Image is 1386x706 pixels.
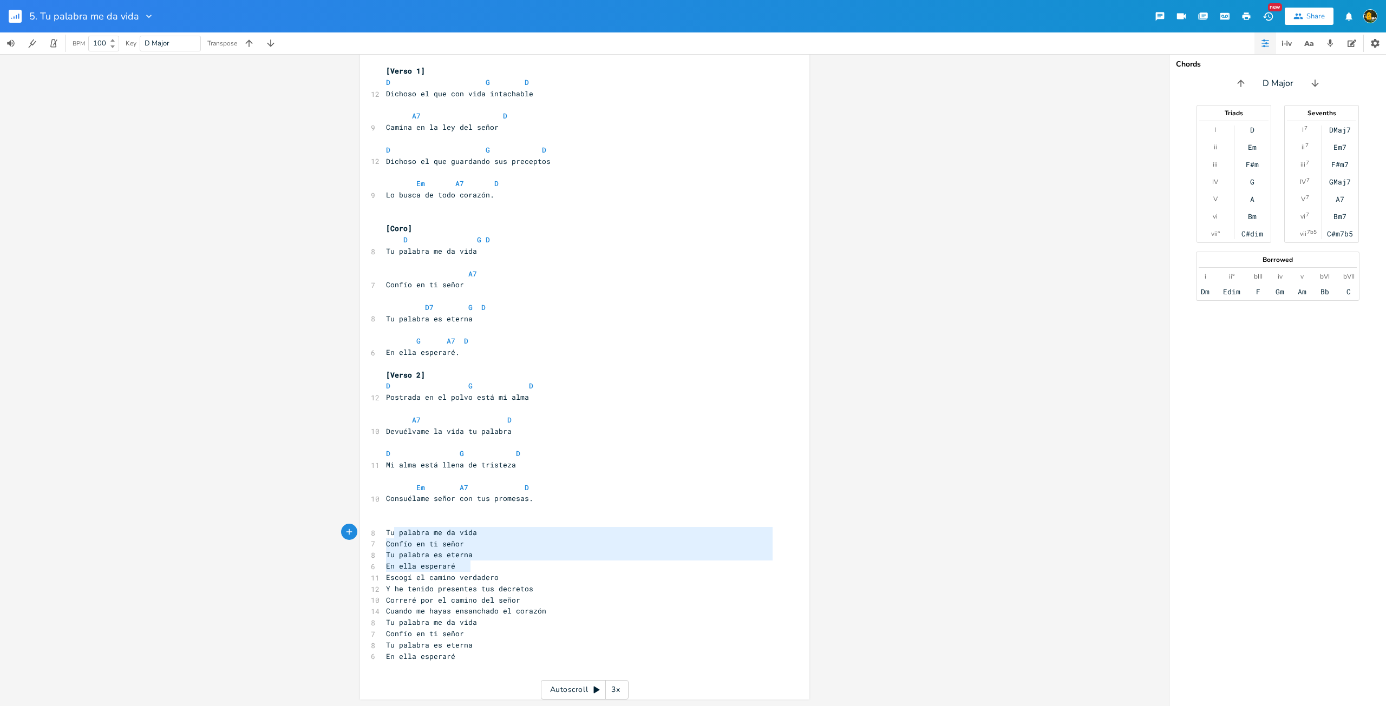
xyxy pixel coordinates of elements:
div: Autoscroll [541,680,629,700]
div: D [1250,126,1254,134]
span: [Verso 2] [386,370,425,380]
div: iii [1300,160,1305,169]
span: A7 [412,415,421,425]
div: F#m7 [1331,160,1349,169]
span: G [486,77,490,87]
div: A [1250,195,1254,203]
span: D Major [1263,77,1293,90]
div: iv [1278,272,1283,281]
span: D [516,448,520,458]
div: DMaj7 [1329,126,1351,134]
div: Edim [1223,287,1240,296]
span: Tu palabra es eterna [386,314,473,324]
div: Bm [1248,212,1257,221]
div: V [1301,195,1305,203]
div: F#m [1246,160,1259,169]
span: [Verso 1] [386,66,425,76]
span: A7 [455,179,464,188]
div: bVI [1320,272,1330,281]
span: Em [416,179,425,188]
div: vii° [1211,229,1220,238]
div: Dm [1201,287,1210,296]
span: Confío en ti señor [386,629,464,638]
button: New [1257,6,1279,26]
div: bVII [1343,272,1355,281]
div: vi [1300,212,1305,221]
span: G [486,145,490,155]
span: Cuando me hayas ensanchado el corazón [386,606,546,616]
div: Chords [1176,61,1380,68]
div: Em [1248,143,1257,151]
div: F [1256,287,1260,296]
div: C#dim [1241,229,1263,238]
span: D [494,179,499,188]
span: Dichoso el que guardando sus preceptos [386,156,551,166]
span: Confío en ti señor [386,280,464,289]
span: En ella esperaré [386,561,455,571]
sup: 7 [1306,193,1309,202]
span: A7 [447,336,455,346]
div: ii° [1229,272,1234,281]
span: Correré por el camino del señor [386,595,520,605]
div: v [1300,272,1304,281]
div: Triads [1197,110,1271,116]
div: GMaj7 [1329,177,1351,186]
span: G [460,448,464,458]
div: ii [1302,143,1305,151]
span: D7 [425,302,434,312]
div: Transpose [207,40,237,47]
span: D [386,381,390,391]
div: IV [1212,177,1218,186]
span: G [416,336,421,346]
span: D [525,77,529,87]
div: C [1346,287,1351,296]
div: A7 [1336,195,1344,203]
span: D [503,111,507,121]
span: G [468,381,473,391]
span: D Major [145,38,169,48]
div: Key [126,40,136,47]
sup: 7b5 [1307,228,1317,236]
sup: 7 [1306,159,1309,167]
div: 3x [606,680,625,700]
sup: 7 [1304,124,1307,133]
span: Mi alma está llena de tristeza [386,460,516,470]
div: BPM [73,41,85,47]
div: Am [1298,287,1306,296]
div: Sevenths [1285,110,1358,116]
span: A7 [412,111,421,121]
span: Consuélame señor con tus promesas. [386,493,533,503]
sup: 7 [1306,176,1310,184]
span: A7 [460,483,468,492]
div: Borrowed [1197,256,1359,263]
div: V [1213,195,1218,203]
span: En ella esperaré [386,651,455,661]
span: Escogí el camino verdadero [386,572,499,582]
span: D [386,77,390,87]
button: Share [1285,8,1333,25]
span: A7 [468,269,477,279]
div: iii [1213,160,1218,169]
div: Gm [1276,287,1284,296]
span: G [477,235,481,245]
div: C#m7b5 [1327,229,1353,238]
span: Tu palabra me da vida [386,527,477,537]
div: New [1268,3,1282,11]
div: Bb [1320,287,1329,296]
span: D [525,483,529,492]
span: G [468,302,473,312]
span: Dichoso el que con vida intachable [386,89,533,98]
div: vi [1213,212,1218,221]
span: D [403,235,408,245]
div: Bm7 [1333,212,1346,221]
span: D [386,448,390,458]
span: Devuélvame la vida tu palabra [386,426,512,436]
img: Luis Gerardo Bonilla Ramírez [1363,9,1377,23]
span: Camina en la ley del señor [386,122,499,132]
div: G [1250,177,1254,186]
span: Y he tenido presentes tus decretos [386,584,533,593]
span: Tu palabra es eterna [386,640,473,650]
sup: 7 [1306,210,1309,219]
span: [Coro] [386,223,412,233]
div: vii [1300,229,1306,238]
